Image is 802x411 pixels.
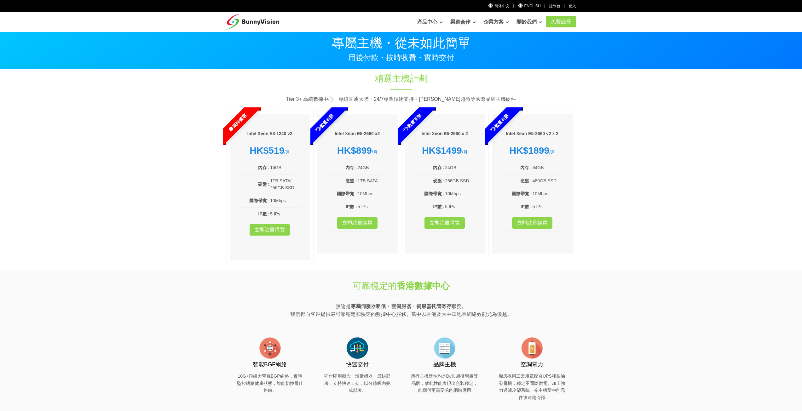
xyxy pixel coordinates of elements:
[345,165,357,170] b: 內存 :
[414,131,476,137] h6: Intel Xeon E5-2660 x 2
[511,191,532,196] b: 國際帶寬 :
[249,198,270,203] b: 國際帶寬 :
[424,217,465,229] a: 立即註冊購買
[296,72,506,85] h1: 精選主機計劃
[445,164,476,171] td: 24GB
[518,4,541,8] a: English
[544,3,545,9] li: |
[501,145,563,156] div: /月
[258,182,270,187] b: 硬盤 :
[270,177,301,192] td: 1TB SATA/ 256GB SSD
[236,373,304,394] p: 10G+頂級大帶寬BGP線路，實時監控網絡健康狀態，智能切換最佳路由。
[520,178,532,183] b: 硬盤 :
[520,165,532,170] b: 內存 :
[516,16,542,28] a: 關於我們
[450,16,476,28] a: 渠道合作
[488,4,510,8] a: 简体中文
[346,204,357,209] b: IP數 :
[345,178,357,183] b: 硬盤 :
[433,165,445,170] b: 內存 :
[445,203,476,210] td: 5 IPs
[357,164,388,171] td: 24GB
[385,96,438,149] span: 數量有限
[445,190,476,197] td: 10Mbps
[211,96,263,149] span: 限時優惠
[351,304,452,309] strong: 專屬伺服器租借・雲伺服器・伺服器托管寄存
[257,335,283,361] img: flat-internet.png
[270,197,301,204] td: 10Mbps
[258,165,270,170] b: 內存 :
[226,302,576,318] p: 無論是 服務。 我們都向客戶提供最可靠穩定和快速的數據中心服務。當中以香港及大中華地區網絡效能尤為優越。
[546,16,576,27] a: 免費註冊
[270,164,301,171] td: 16GB
[532,203,563,210] td: 5 IPs
[532,190,563,197] td: 10Mbps
[337,191,357,196] b: 國際帶寬 :
[410,361,479,368] h3: 品牌主機
[258,211,269,216] b: IP數 :
[296,280,506,292] h1: 可靠穩定的
[422,145,462,156] strong: HK$1499
[414,145,476,156] div: /月
[323,361,392,368] h3: 快速交付
[509,145,549,156] strong: HK$1899
[337,217,378,229] a: 立即註冊購買
[226,37,576,49] p: 專屬主機・從未如此簡單
[433,178,445,183] b: 硬盤 :
[473,96,526,149] span: 數量有限
[410,373,479,394] p: 所有主機硬件均是Dell, 超微明廠等品牌，故此性能表現出色和穩定，能應付更高要求的網站應用
[433,204,444,209] b: IP數 :
[549,4,560,8] a: 控制台
[239,145,301,156] div: /月
[239,131,301,137] h6: Intel Xeon E3-1240 v2
[519,335,545,361] img: flat-battery.png
[498,373,566,401] p: 機房採用工業用電配合UPS和柴油發電機，穩定不間斷供電。加上強力過濾冷卻系統，令主機當中的元件快速地冷卻
[323,373,392,394] p: 即付即用概念，海量機器，最快部署，支持快速上架，以分鐘級內完成部署。
[417,16,443,28] a: 產品中心
[532,177,563,185] td: 480GB SSD
[483,16,509,28] a: 企業方案
[498,361,566,368] h3: 空調電力
[236,361,304,368] h3: 智能BGP網絡
[226,54,576,61] p: 用後付款・按時收費・實時交付
[226,95,576,103] p: Tier 3+ 高端數據中心・專線直通大陸・24/7專業技術支持・[PERSON_NAME]超微等國際品牌主機硬件
[298,96,351,149] span: 數量有限
[512,217,552,229] a: 立即註冊購買
[445,177,476,185] td: 256GB SSD
[345,335,370,361] img: flat-cloud-in-out.png
[521,204,532,209] b: IP數 :
[424,191,445,196] b: 國際帶寬 :
[357,190,388,197] td: 10Mbps
[513,3,514,9] li: |
[326,145,388,156] div: /月
[568,4,576,8] a: 登入
[397,281,450,291] strong: 香港數據中心
[250,224,290,236] a: 立即註冊購買
[357,177,388,185] td: 1TB SATA
[270,210,301,218] td: 5 IPs
[432,335,457,361] img: flat-server-alt.png
[250,145,284,156] strong: HK$519
[501,131,563,137] h6: Intel Xeon E5-2660 v2 x 2
[564,3,565,9] li: |
[532,164,563,171] td: 64GB
[357,203,388,210] td: 5 IPs
[326,131,388,137] h6: Intel Xeon E5-2660 x2
[337,145,372,156] strong: HK$899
